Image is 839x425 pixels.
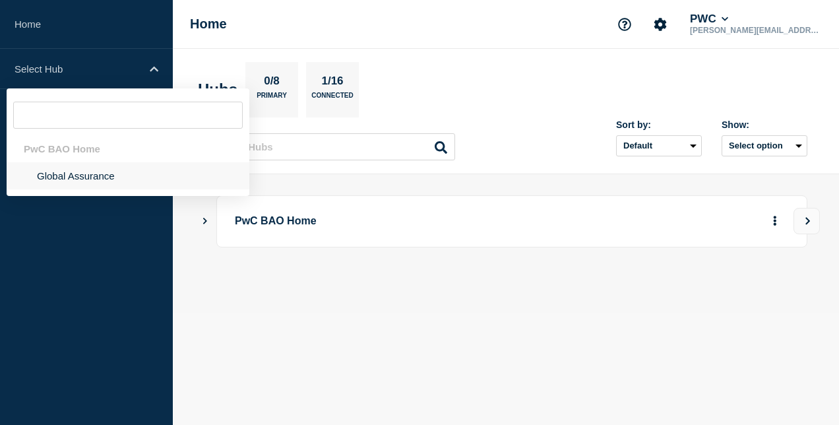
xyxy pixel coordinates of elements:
[15,63,141,75] p: Select Hub
[204,133,455,160] input: Search Hubs
[259,75,285,92] p: 0/8
[190,16,227,32] h1: Home
[616,135,702,156] select: Sort by
[202,216,208,226] button: Show Connected Hubs
[611,11,638,38] button: Support
[7,135,249,162] div: PwC BAO Home
[687,13,731,26] button: PWC
[766,209,784,234] button: More actions
[257,92,287,106] p: Primary
[722,119,807,130] div: Show:
[646,11,674,38] button: Account settings
[311,92,353,106] p: Connected
[687,26,824,35] p: [PERSON_NAME][EMAIL_ADDRESS][DOMAIN_NAME]
[198,81,237,99] h2: Hubs
[317,75,348,92] p: 1/16
[616,119,702,130] div: Sort by:
[235,209,712,234] p: PwC BAO Home
[7,162,249,189] li: Global Assurance
[722,135,807,156] button: Select option
[793,208,820,234] button: View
